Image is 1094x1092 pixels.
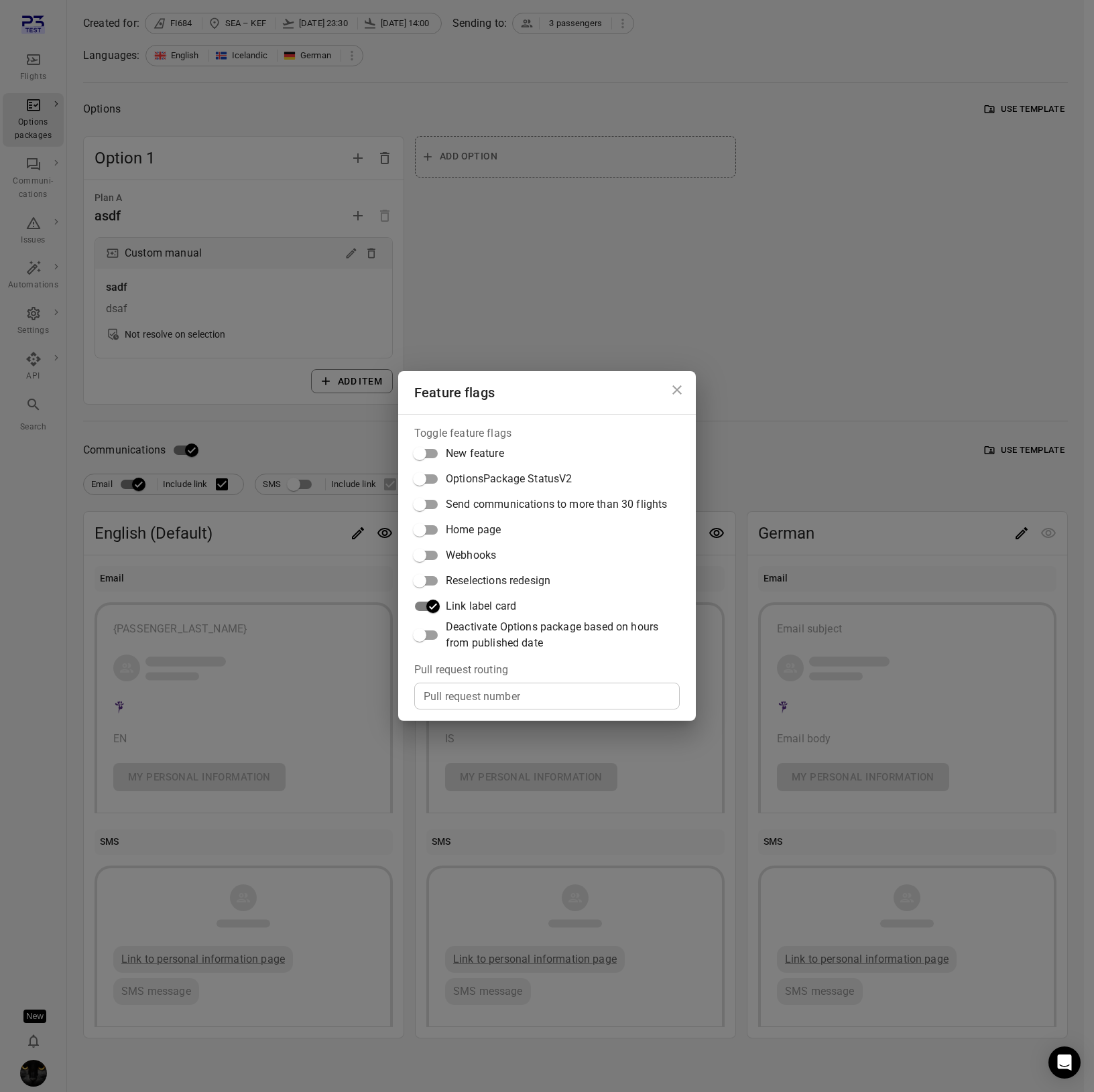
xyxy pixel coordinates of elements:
span: New feature [446,446,504,462]
span: Reselections redesign [446,573,550,589]
legend: Toggle feature flags [414,425,511,441]
span: Webhooks [446,547,496,563]
span: Link label card [446,598,516,614]
span: Deactivate Options package based on hours from published date [446,619,669,651]
div: Open Intercom Messenger [1048,1046,1081,1079]
span: OptionsPackage StatusV2 [446,471,572,487]
span: Home page [446,522,501,538]
legend: Pull request routing [414,662,508,677]
button: Close dialog [664,377,690,403]
span: Send communications to more than 30 flights [446,496,667,513]
h2: Feature flags [398,371,696,414]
